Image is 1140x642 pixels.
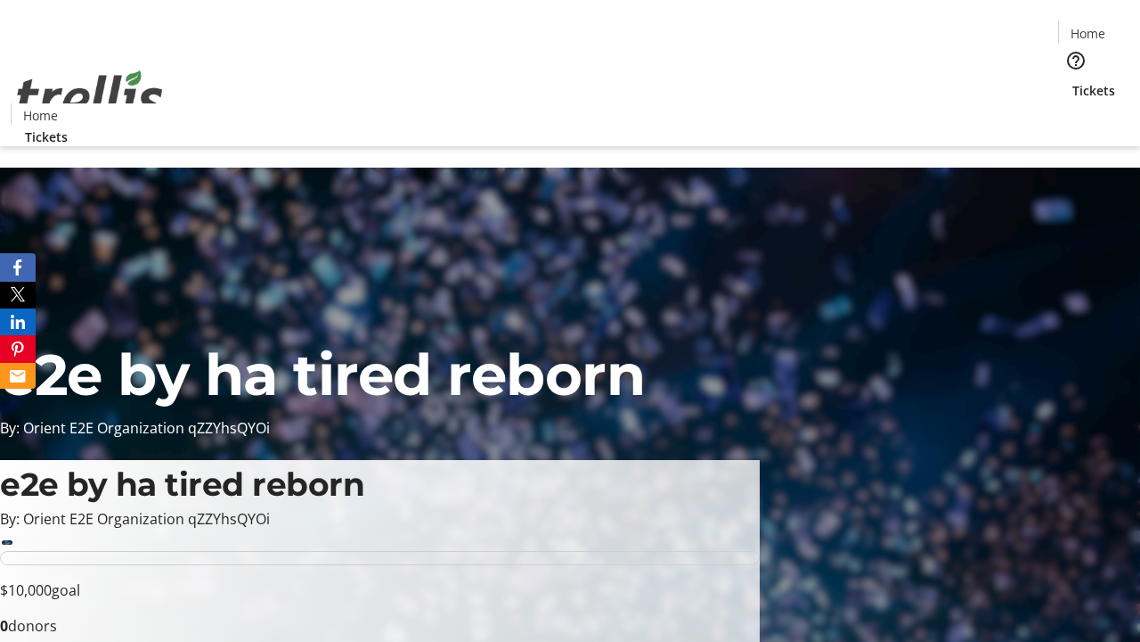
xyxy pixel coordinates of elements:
span: Tickets [25,128,68,146]
a: Home [1059,24,1116,43]
span: Home [23,106,58,125]
button: Cart [1058,100,1094,136]
button: Help [1058,43,1094,78]
span: Tickets [1072,81,1115,100]
span: Home [1071,24,1105,43]
a: Home [12,106,69,125]
a: Tickets [1058,81,1129,100]
a: Tickets [11,128,82,146]
img: Orient E2E Organization qZZYhsQYOi's Logo [11,51,169,140]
